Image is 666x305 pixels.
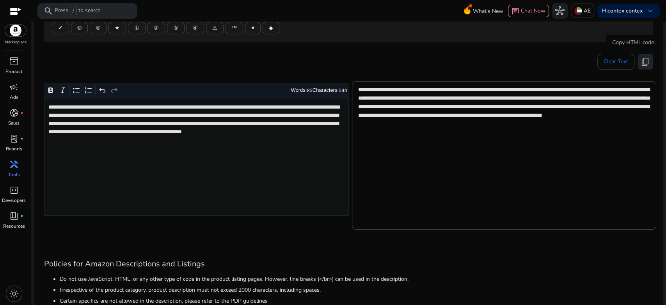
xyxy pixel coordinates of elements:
span: What's New [473,4,503,18]
span: search [44,6,53,16]
button: ® [90,22,107,34]
button: ② [147,22,165,34]
p: Ads [10,94,18,101]
button: ④ [186,22,204,34]
p: Product [5,68,22,75]
span: Clear Text [604,54,628,70]
button: ⚠ [206,22,224,34]
span: © [77,24,82,32]
span: fiber_manual_record [20,137,23,140]
label: 85 [307,87,312,93]
button: ♥ [245,22,261,34]
button: ✔ [52,22,69,34]
button: ™ [226,22,243,34]
p: Developers [2,197,26,204]
li: Irrespective of the product category, product description must not exceed 2000 characters, includ... [60,286,653,294]
span: ③ [173,24,178,32]
span: keyboard_arrow_down [646,6,655,16]
h3: Policies for Amazon Descriptions and Listings [44,259,653,269]
button: ◆ [263,22,279,34]
span: ™ [232,24,237,32]
button: © [71,22,88,34]
span: code_blocks [9,185,19,195]
p: Resources [3,223,25,230]
span: donut_small [9,108,19,118]
p: AE [584,4,591,18]
span: fiber_manual_record [20,111,23,114]
span: / [70,7,77,15]
span: ® [96,24,100,32]
button: content_copy [638,54,653,70]
span: chat [511,7,519,15]
span: ⚠ [212,24,217,32]
p: Marketplace [5,39,27,45]
div: Rich Text Editor. Editing area: main. Press Alt+0 for help. [44,98,349,216]
span: fiber_manual_record [20,214,23,218]
li: Do not use JavaScript, HTML, or any other type of code in the product listing pages. However, lin... [60,275,653,283]
span: book_4 [9,211,19,221]
button: chatChat Now [508,5,549,17]
img: ae.svg [574,7,582,15]
span: handyman [9,160,19,169]
span: content_copy [641,57,650,66]
span: ✔ [58,24,63,32]
b: contex contex [607,7,643,14]
span: ♥ [251,24,254,32]
span: lab_profile [9,134,19,143]
span: ④ [193,24,198,32]
span: ② [154,24,159,32]
span: ★ [115,24,120,32]
span: light_mode [9,289,19,298]
p: Tools [8,171,20,178]
span: Chat Now [521,7,545,14]
p: Sales [8,120,20,127]
span: hub [555,6,565,16]
span: campaign [9,82,19,92]
span: ① [134,24,139,32]
span: inventory_2 [9,57,19,66]
span: ◆ [269,24,273,32]
button: ① [128,22,146,34]
button: ★ [108,22,126,34]
img: amazon.svg [5,25,26,36]
label: 544 [339,87,347,93]
button: ③ [167,22,185,34]
button: Clear Text [597,54,634,70]
p: Press to search [55,7,101,15]
button: hub [552,3,568,19]
div: Words: Characters: [291,86,347,95]
p: Reports [6,145,22,152]
div: Editor toolbar [44,83,349,98]
div: Copy HTML code [606,35,660,50]
p: Hi [602,8,643,14]
li: Certain specifics are not allowed in the description, please refer to the PDP guidelines [60,297,653,305]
